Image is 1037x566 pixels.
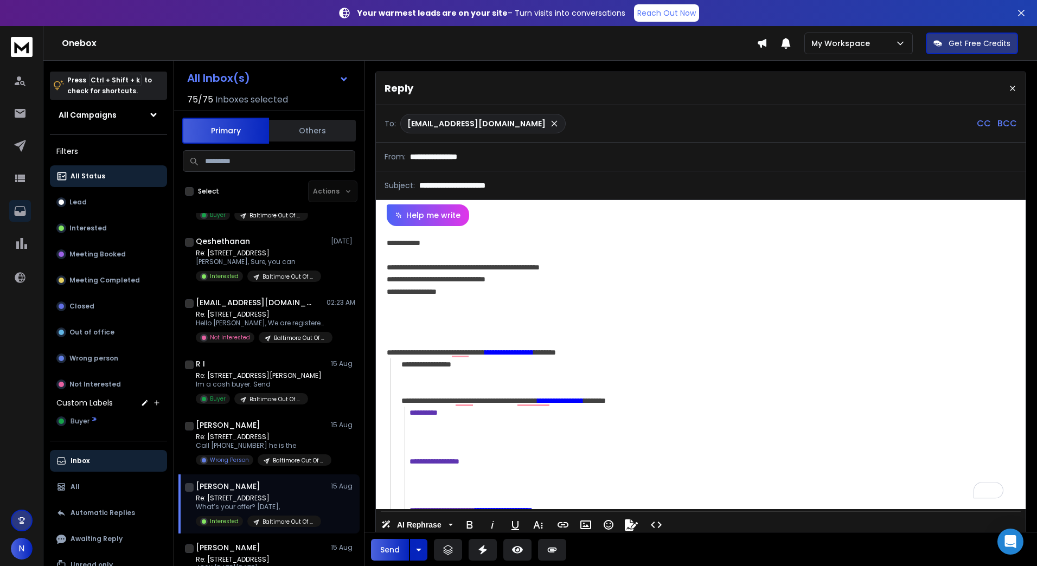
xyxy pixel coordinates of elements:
[977,117,991,130] p: CC
[50,165,167,187] button: All Status
[50,191,167,213] button: Lead
[50,321,167,343] button: Out of office
[646,514,667,536] button: Code View
[273,456,325,465] p: Baltimore Out Of State Home Owners
[196,503,321,511] p: What’s your offer? [DATE],
[187,73,250,83] h1: All Inbox(s)
[637,8,696,18] p: Reach Out Now
[357,8,508,18] strong: Your warmest leads are on your site
[274,334,326,342] p: Baltimore Out Of State Home Owners
[210,272,239,280] p: Interested
[196,433,326,441] p: Re: [STREET_ADDRESS]
[69,302,94,311] p: Closed
[210,333,250,342] p: Not Interested
[196,310,326,319] p: Re: [STREET_ADDRESS]
[56,397,113,408] h3: Custom Labels
[69,198,87,207] p: Lead
[407,118,546,129] p: [EMAIL_ADDRESS][DOMAIN_NAME]
[50,104,167,126] button: All Campaigns
[263,518,315,526] p: Baltimore Out Of State Home Owners
[376,226,1026,509] div: To enrich screen reader interactions, please activate Accessibility in Grammarly extension settings
[50,410,167,432] button: Buyer
[196,319,326,327] p: Hello [PERSON_NAME], We are registered in
[327,298,355,307] p: 02:23 AM
[997,117,1017,130] p: BCC
[178,67,357,89] button: All Inbox(s)
[67,75,152,97] p: Press to check for shortcuts.
[69,328,114,337] p: Out of office
[196,380,322,389] p: Im a cash buyer. Send
[50,528,167,550] button: Awaiting Reply
[69,276,140,285] p: Meeting Completed
[50,269,167,291] button: Meeting Completed
[62,37,757,50] h1: Onebox
[949,38,1010,49] p: Get Free Credits
[71,509,135,517] p: Automatic Replies
[997,529,1023,555] div: Open Intercom Messenger
[11,538,33,559] button: N
[71,456,89,465] p: Inbox
[385,118,396,129] p: To:
[50,144,167,159] h3: Filters
[196,358,205,369] h1: R I
[89,74,142,86] span: Ctrl + Shift + k
[71,417,89,426] span: Buyer
[69,354,118,363] p: Wrong person
[71,535,123,543] p: Awaiting Reply
[196,297,315,308] h1: [EMAIL_ADDRESS][DOMAIN_NAME]
[50,348,167,369] button: Wrong person
[50,243,167,265] button: Meeting Booked
[210,456,249,464] p: Wrong Person
[249,395,302,403] p: Baltimore Out Of State Home Owners
[196,249,321,258] p: Re: [STREET_ADDRESS]
[385,81,413,96] p: Reply
[598,514,619,536] button: Emoticons
[331,237,355,246] p: [DATE]
[357,8,625,18] p: – Turn visits into conversations
[263,273,315,281] p: Baltimore Out Of State Home Owners
[528,514,548,536] button: More Text
[331,421,355,429] p: 15 Aug
[459,514,480,536] button: Bold (Ctrl+B)
[395,520,444,530] span: AI Rephrase
[196,258,321,266] p: [PERSON_NAME], Sure, you can
[196,481,260,492] h1: [PERSON_NAME]
[331,482,355,491] p: 15 Aug
[50,476,167,498] button: All
[210,211,226,219] p: Buyer
[71,172,105,181] p: All Status
[385,180,415,191] p: Subject:
[196,542,260,553] h1: [PERSON_NAME]
[387,204,469,226] button: Help me write
[196,555,326,564] p: Re: [STREET_ADDRESS]
[505,514,526,536] button: Underline (Ctrl+U)
[50,374,167,395] button: Not Interested
[575,514,596,536] button: Insert Image (Ctrl+P)
[331,359,355,368] p: 15 Aug
[553,514,573,536] button: Insert Link (Ctrl+K)
[385,151,406,162] p: From:
[811,38,874,49] p: My Workspace
[269,119,356,143] button: Others
[196,494,321,503] p: Re: [STREET_ADDRESS]
[71,483,80,491] p: All
[482,514,503,536] button: Italic (Ctrl+I)
[379,514,455,536] button: AI Rephrase
[50,502,167,524] button: Automatic Replies
[11,37,33,57] img: logo
[187,93,213,106] span: 75 / 75
[371,539,409,561] button: Send
[50,450,167,472] button: Inbox
[621,514,642,536] button: Signature
[50,295,167,317] button: Closed
[196,236,250,247] h1: Qeshethanan
[59,110,117,120] h1: All Campaigns
[215,93,288,106] h3: Inboxes selected
[182,118,269,144] button: Primary
[249,211,302,220] p: Baltimore Out Of State Home Owners
[926,33,1018,54] button: Get Free Credits
[69,224,107,233] p: Interested
[69,380,121,389] p: Not Interested
[331,543,355,552] p: 15 Aug
[198,187,219,196] label: Select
